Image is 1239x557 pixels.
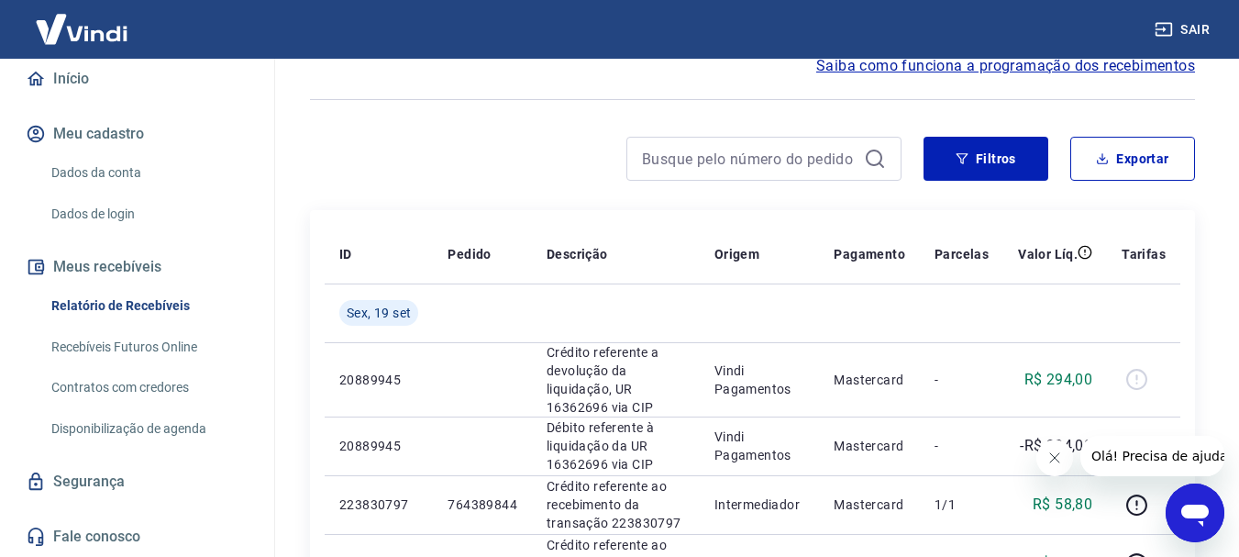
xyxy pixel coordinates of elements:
[1122,245,1166,263] p: Tarifas
[22,517,252,557] a: Fale conosco
[44,329,252,366] a: Recebíveis Futuros Online
[339,371,418,389] p: 20889945
[22,462,252,502] a: Segurança
[44,369,252,407] a: Contratos com credores
[1070,137,1195,181] button: Exportar
[339,496,418,514] p: 223830797
[448,496,517,514] p: 764389844
[935,371,989,389] p: -
[834,245,905,263] p: Pagamento
[347,304,411,322] span: Sex, 19 set
[1151,13,1217,47] button: Sair
[924,137,1048,181] button: Filtros
[714,245,759,263] p: Origem
[714,362,805,398] p: Vindi Pagamentos
[22,247,252,287] button: Meus recebíveis
[1024,369,1093,391] p: R$ 294,00
[834,496,905,514] p: Mastercard
[1036,440,1073,476] iframe: Fechar mensagem
[816,55,1195,77] a: Saiba como funciona a programação dos recebimentos
[22,114,252,154] button: Meu cadastro
[834,437,905,455] p: Mastercard
[11,13,154,28] span: Olá! Precisa de ajuda?
[935,437,989,455] p: -
[44,410,252,448] a: Disponibilização de agenda
[547,418,685,473] p: Débito referente à liquidação da UR 16362696 via CIP
[448,245,491,263] p: Pedido
[339,245,352,263] p: ID
[547,343,685,417] p: Crédito referente a devolução da liquidação, UR 16362696 via CIP
[935,496,989,514] p: 1/1
[642,145,857,173] input: Busque pelo número do pedido
[44,154,252,192] a: Dados da conta
[834,371,905,389] p: Mastercard
[22,59,252,99] a: Início
[44,195,252,233] a: Dados de login
[44,287,252,325] a: Relatório de Recebíveis
[22,1,141,57] img: Vindi
[547,477,685,532] p: Crédito referente ao recebimento da transação 223830797
[339,437,418,455] p: 20889945
[1166,484,1224,542] iframe: Botão para abrir a janela de mensagens
[1020,435,1092,457] p: -R$ 294,00
[1080,436,1224,476] iframe: Mensagem da empresa
[1018,245,1078,263] p: Valor Líq.
[935,245,989,263] p: Parcelas
[714,496,805,514] p: Intermediador
[714,428,805,464] p: Vindi Pagamentos
[547,245,608,263] p: Descrição
[1033,494,1092,516] p: R$ 58,80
